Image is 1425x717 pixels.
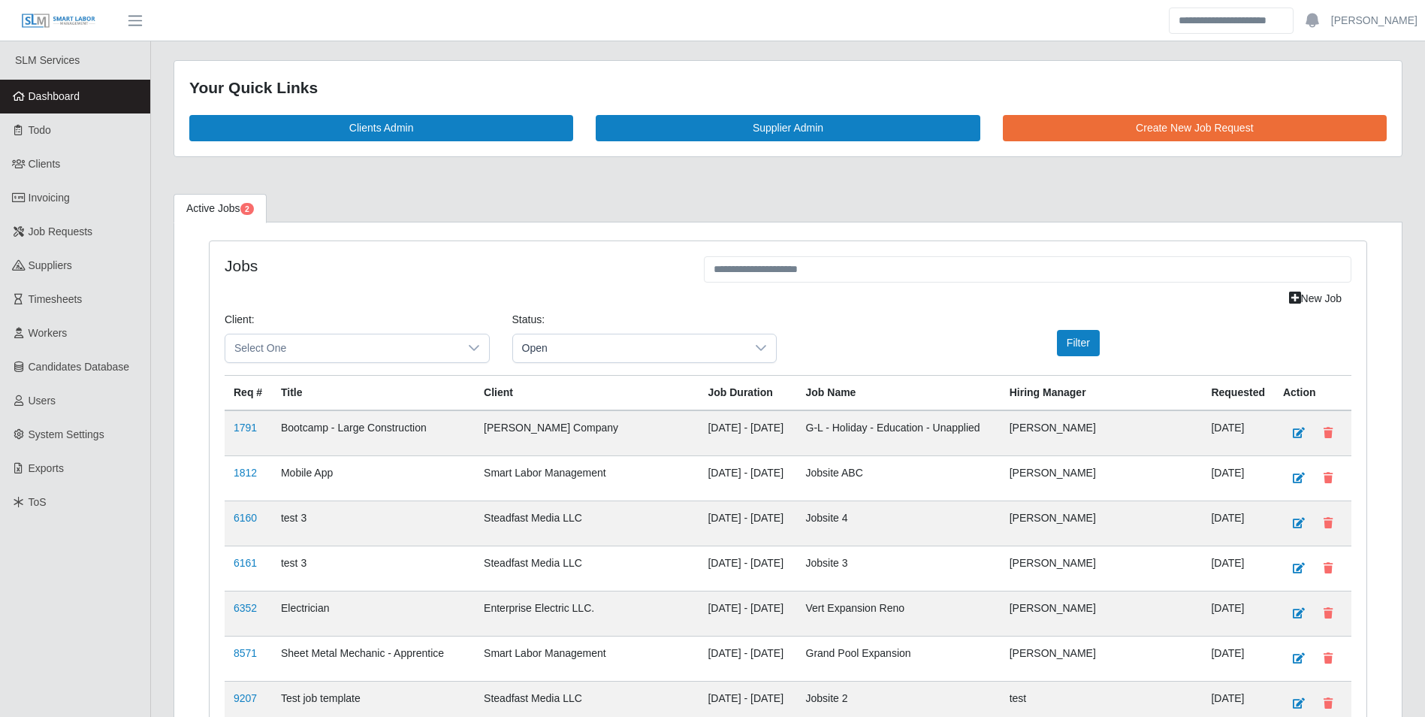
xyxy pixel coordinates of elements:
[797,546,1001,591] td: Jobsite 3
[234,467,257,479] a: 1812
[1001,591,1203,636] td: [PERSON_NAME]
[1279,286,1351,312] a: New Job
[29,428,104,440] span: System Settings
[225,334,459,362] span: Select One
[15,54,80,66] span: SLM Services
[1274,375,1351,410] th: Action
[29,395,56,407] span: Users
[240,203,254,215] span: Pending Jobs
[1202,591,1274,636] td: [DATE]
[1003,115,1387,141] a: Create New Job Request
[1202,410,1274,456] td: [DATE]
[29,158,61,170] span: Clients
[272,455,475,501] td: Mobile App
[29,361,130,373] span: Candidates Database
[475,546,699,591] td: Steadfast Media LLC
[29,293,83,305] span: Timesheets
[797,455,1001,501] td: Jobsite ABC
[699,636,796,681] td: [DATE] - [DATE]
[1001,375,1203,410] th: Hiring Manager
[512,312,545,328] label: Status:
[272,546,475,591] td: test 3
[475,410,699,456] td: [PERSON_NAME] Company
[189,115,573,141] a: Clients Admin
[29,124,51,136] span: Todo
[29,496,47,508] span: ToS
[699,546,796,591] td: [DATE] - [DATE]
[29,462,64,474] span: Exports
[699,501,796,546] td: [DATE] - [DATE]
[475,636,699,681] td: Smart Labor Management
[596,115,980,141] a: Supplier Admin
[234,512,257,524] a: 6160
[797,501,1001,546] td: Jobsite 4
[272,636,475,681] td: Sheet Metal Mechanic - Apprentice
[225,256,681,275] h4: Jobs
[225,375,272,410] th: Req #
[1001,410,1203,456] td: [PERSON_NAME]
[1169,8,1294,34] input: Search
[475,455,699,501] td: Smart Labor Management
[699,455,796,501] td: [DATE] - [DATE]
[1202,546,1274,591] td: [DATE]
[1001,501,1203,546] td: [PERSON_NAME]
[1202,455,1274,501] td: [DATE]
[272,591,475,636] td: Electrician
[174,194,267,223] a: Active Jobs
[272,501,475,546] td: test 3
[797,591,1001,636] td: Vert Expansion Reno
[1202,375,1274,410] th: Requested
[29,225,93,237] span: Job Requests
[699,375,796,410] th: Job Duration
[1001,546,1203,591] td: [PERSON_NAME]
[234,422,257,434] a: 1791
[1202,636,1274,681] td: [DATE]
[699,410,796,456] td: [DATE] - [DATE]
[29,327,68,339] span: Workers
[1057,330,1100,356] button: Filter
[21,13,96,29] img: SLM Logo
[225,312,255,328] label: Client:
[797,410,1001,456] td: G-L - Holiday - Education - Unapplied
[513,334,747,362] span: Open
[234,692,257,704] a: 9207
[272,410,475,456] td: Bootcamp - Large Construction
[234,602,257,614] a: 6352
[1331,13,1417,29] a: [PERSON_NAME]
[797,375,1001,410] th: Job Name
[234,647,257,659] a: 8571
[475,501,699,546] td: Steadfast Media LLC
[475,591,699,636] td: Enterprise Electric LLC.
[234,557,257,569] a: 6161
[1202,501,1274,546] td: [DATE]
[272,375,475,410] th: Title
[189,76,1387,100] div: Your Quick Links
[1001,636,1203,681] td: [PERSON_NAME]
[797,636,1001,681] td: Grand Pool Expansion
[29,192,70,204] span: Invoicing
[475,375,699,410] th: Client
[1001,455,1203,501] td: [PERSON_NAME]
[29,259,72,271] span: Suppliers
[29,90,80,102] span: Dashboard
[699,591,796,636] td: [DATE] - [DATE]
